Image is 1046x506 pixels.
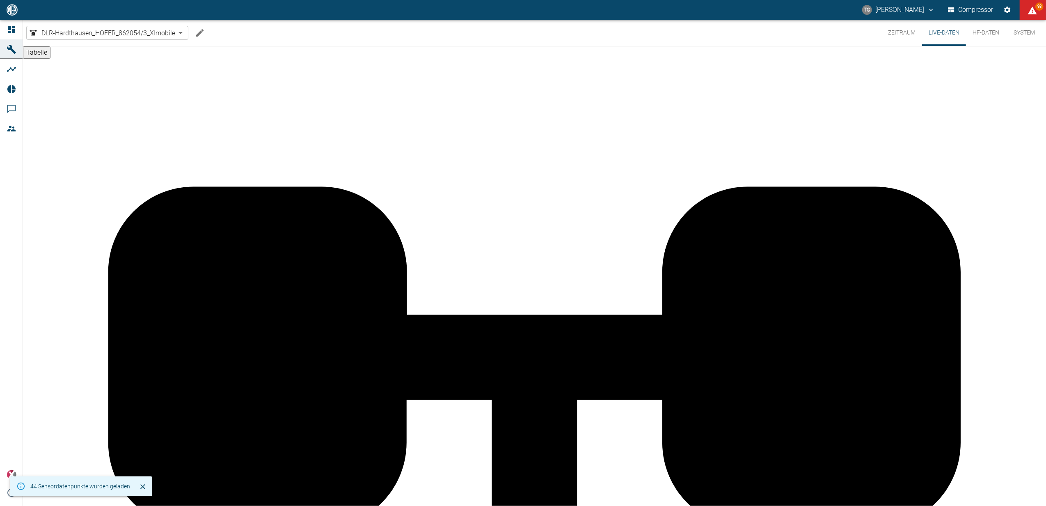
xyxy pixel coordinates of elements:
[1035,2,1044,11] span: 93
[922,20,966,46] button: Live-Daten
[28,28,175,38] a: DLR-Hardthausen_HOFER_862054/3_XImobile
[966,20,1006,46] button: HF-Daten
[861,2,936,17] button: thomas.gregoir@neuman-esser.com
[137,481,149,493] button: Schließen
[192,25,208,41] button: Machine bearbeiten
[946,2,995,17] button: Compressor
[862,5,872,15] div: TG
[1006,20,1043,46] button: System
[23,46,50,59] button: Tabelle
[1000,2,1015,17] button: Einstellungen
[30,479,130,494] div: 44 Sensordatenpunkte wurden geladen
[881,20,922,46] button: Zeitraum
[7,470,16,480] img: Xplore Logo
[41,28,175,38] span: DLR-Hardthausen_HOFER_862054/3_XImobile
[6,4,18,15] img: logo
